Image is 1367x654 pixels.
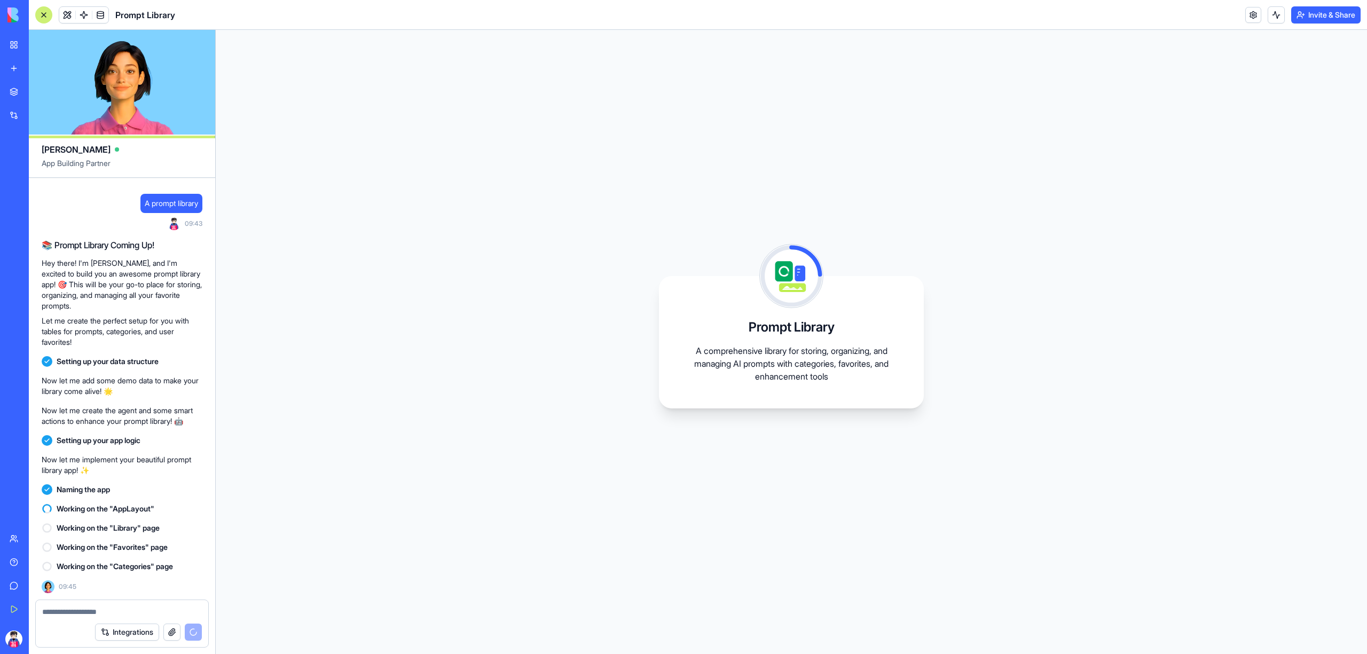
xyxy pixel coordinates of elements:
div: Hey Animo 👋 [17,68,167,78]
img: ACg8ocKqgQ59wAqeaR-2scDtqe7u8CYRTNIq94FtC3oB8iSVN2qKHafs=s96-c [5,631,22,648]
p: Now let me create the agent and some smart actions to enhance your prompt library! 🤖 [42,405,202,427]
p: A comprehensive library for storing, organizing, and managing AI prompts with categories, favorit... [685,344,898,383]
span: Prompt Library [115,9,175,21]
textarea: Message… [9,327,205,345]
img: Profile image for Shelly [30,6,48,23]
button: Invite & Share [1291,6,1361,23]
button: Send a message… [183,345,200,363]
p: Hey there! I'm [PERSON_NAME], and I'm excited to build you an awesome prompt library app! 🎯 This ... [42,258,202,311]
button: go back [7,4,27,25]
p: Now let me add some demo data to make your library come alive! 🌟 [42,375,202,397]
h3: Prompt Library [749,319,835,336]
span: A prompt library [145,198,198,209]
button: Start recording [68,350,76,358]
span: Setting up your data structure [57,356,159,367]
span: Setting up your app logic [57,435,140,446]
span: App Building Partner [42,158,202,177]
button: Integrations [95,624,159,641]
button: Upload attachment [51,350,59,358]
img: logo [7,7,74,22]
span: [PERSON_NAME] [42,143,111,156]
span: 09:43 [185,219,202,228]
span: 09:45 [59,582,76,591]
span: Naming the app [57,484,110,495]
p: Now let me implement your beautiful prompt library app! ✨ [42,454,202,476]
p: Active 2h ago [52,13,99,24]
div: Shelly says… [9,61,205,135]
button: Gif picker [34,350,42,358]
div: Shelly • 4m ago [17,113,69,120]
div: Welcome to Blocks 🙌 I'm here if you have any questions! [17,84,167,105]
img: Ella_00000_wcx2te.png [42,580,54,593]
span: Working on the "Favorites" page [57,542,168,553]
span: Working on the "AppLayout" [57,503,154,514]
button: Emoji picker [17,350,25,358]
img: ACg8ocKqgQ59wAqeaR-2scDtqe7u8CYRTNIq94FtC3oB8iSVN2qKHafs=s96-c [168,217,180,230]
span: Working on the "Categories" page [57,561,173,572]
span: Working on the "Library" page [57,523,160,533]
button: Home [167,4,187,25]
div: Hey Animo 👋Welcome to Blocks 🙌 I'm here if you have any questions!Shelly • 4m ago [9,61,175,111]
h2: 📚 Prompt Library Coming Up! [42,239,202,251]
p: Let me create the perfect setup for you with tables for prompts, categories, and user favorites! [42,316,202,348]
h1: Shelly [52,5,77,13]
div: Close [187,4,207,23]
